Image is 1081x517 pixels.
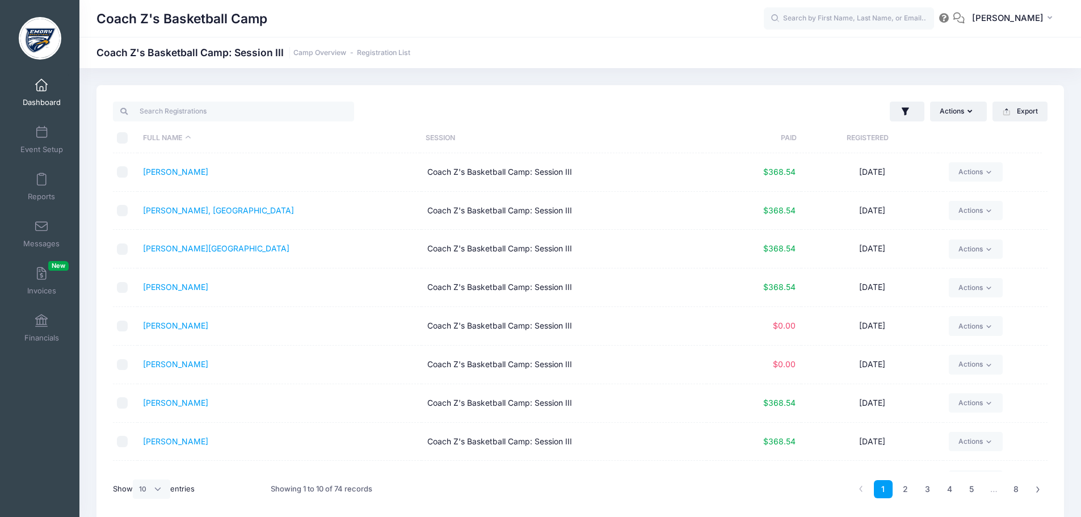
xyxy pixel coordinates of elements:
a: Camp Overview [293,49,346,57]
td: Coach Z's Basketball Camp: Session III [422,268,706,307]
a: Dashboard [15,73,69,112]
select: Showentries [133,480,170,499]
a: [PERSON_NAME] [143,398,208,407]
td: [DATE] [801,153,944,192]
span: $368.54 [763,282,796,292]
span: $0.00 [773,321,796,330]
span: Dashboard [23,98,61,107]
span: $368.54 [763,167,796,176]
td: [DATE] [801,384,944,423]
a: [PERSON_NAME] [143,436,208,446]
a: 8 [1007,480,1025,499]
span: New [48,261,69,271]
span: $0.00 [773,359,796,369]
span: $368.54 [763,398,796,407]
a: 1 [874,480,893,499]
span: Messages [23,239,60,249]
div: Showing 1 to 10 of 74 records [271,476,372,502]
th: Full Name: activate to sort column descending [137,123,420,153]
a: Actions [949,239,1003,259]
span: $368.54 [763,205,796,215]
a: Actions [949,162,1003,182]
td: Coach Z's Basketball Camp: Session III [422,230,706,268]
span: $368.54 [763,436,796,446]
a: 5 [962,480,981,499]
td: Coach Z's Basketball Camp: Session III [422,307,706,346]
input: Search by First Name, Last Name, or Email... [764,7,934,30]
td: [DATE] [801,307,944,346]
button: Export [992,102,1048,121]
td: Coach Z's Basketball Camp: Session III [422,423,706,461]
a: Messages [15,214,69,254]
a: [PERSON_NAME][GEOGRAPHIC_DATA] [143,243,289,253]
a: InvoicesNew [15,261,69,301]
button: Actions [930,102,987,121]
th: Session: activate to sort column ascending [420,123,703,153]
th: Paid: activate to sort column ascending [703,123,797,153]
span: Financials [24,333,59,343]
td: [DATE] [801,423,944,461]
a: [PERSON_NAME] [143,282,208,292]
span: [PERSON_NAME] [972,12,1044,24]
td: Coach Z's Basketball Camp: Session III [422,461,706,499]
a: [PERSON_NAME] [143,359,208,369]
span: Event Setup [20,145,63,154]
a: Actions [949,278,1003,297]
a: Actions [949,355,1003,374]
input: Search Registrations [113,102,354,121]
img: Coach Z's Basketball Camp [19,17,61,60]
td: [DATE] [801,230,944,268]
a: Event Setup [15,120,69,159]
td: [DATE] [801,461,944,499]
a: Actions [949,393,1003,413]
h1: Coach Z's Basketball Camp: Session III [96,47,410,58]
button: [PERSON_NAME] [965,6,1064,32]
span: Reports [28,192,55,201]
a: [PERSON_NAME], [GEOGRAPHIC_DATA] [143,205,294,215]
td: [DATE] [801,268,944,307]
td: Coach Z's Basketball Camp: Session III [422,384,706,423]
td: [DATE] [801,346,944,384]
a: Reports [15,167,69,207]
a: Actions [949,201,1003,220]
a: Registration List [357,49,410,57]
a: [PERSON_NAME] [143,321,208,330]
label: Show entries [113,480,195,499]
a: Actions [949,470,1003,490]
td: Coach Z's Basketball Camp: Session III [422,192,706,230]
a: [PERSON_NAME] [143,167,208,176]
th: Registered: activate to sort column ascending [797,123,938,153]
a: Financials [15,308,69,348]
h1: Coach Z's Basketball Camp [96,6,267,32]
a: 3 [918,480,937,499]
a: 4 [940,480,959,499]
span: Invoices [27,286,56,296]
td: Coach Z's Basketball Camp: Session III [422,346,706,384]
td: Coach Z's Basketball Camp: Session III [422,153,706,192]
a: 2 [896,480,915,499]
a: Actions [949,316,1003,335]
span: $368.54 [763,243,796,253]
a: Actions [949,432,1003,451]
td: [DATE] [801,192,944,230]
